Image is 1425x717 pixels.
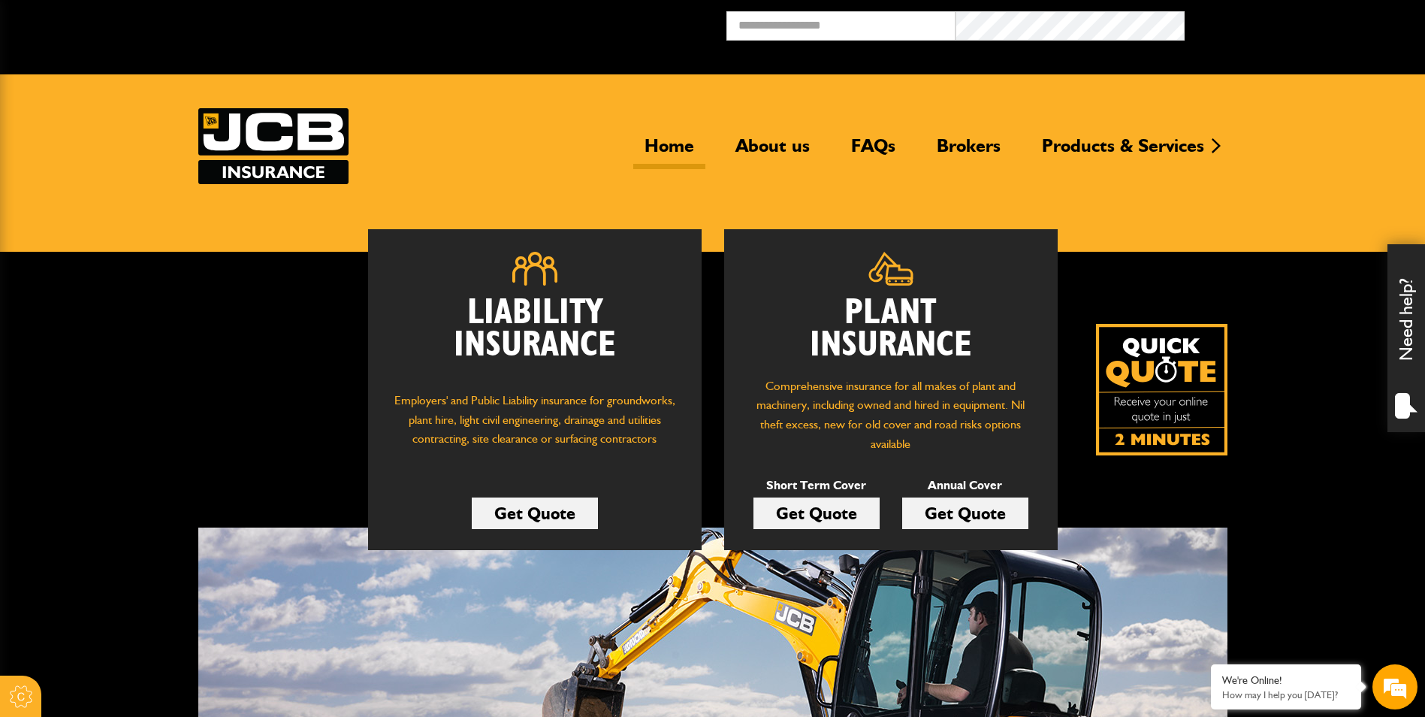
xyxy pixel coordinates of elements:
p: Comprehensive insurance for all makes of plant and machinery, including owned and hired in equipm... [747,377,1035,453]
h2: Plant Insurance [747,297,1035,362]
a: About us [724,135,821,169]
a: Home [633,135,705,169]
img: Quick Quote [1096,324,1227,455]
p: Employers' and Public Liability insurance for groundworks, plant hire, light civil engineering, d... [391,391,679,463]
p: Short Term Cover [753,476,880,495]
a: Get Quote [472,498,598,529]
a: Get Quote [902,498,1028,529]
div: Need help? [1387,244,1425,432]
a: Get Quote [753,498,880,529]
button: Broker Login [1185,11,1414,35]
h2: Liability Insurance [391,297,679,377]
a: Brokers [925,135,1012,169]
img: JCB Insurance Services logo [198,108,349,184]
a: Get your insurance quote isn just 2-minutes [1096,324,1227,455]
p: How may I help you today? [1222,689,1350,700]
div: We're Online! [1222,674,1350,687]
a: JCB Insurance Services [198,108,349,184]
a: FAQs [840,135,907,169]
a: Products & Services [1031,135,1215,169]
p: Annual Cover [902,476,1028,495]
